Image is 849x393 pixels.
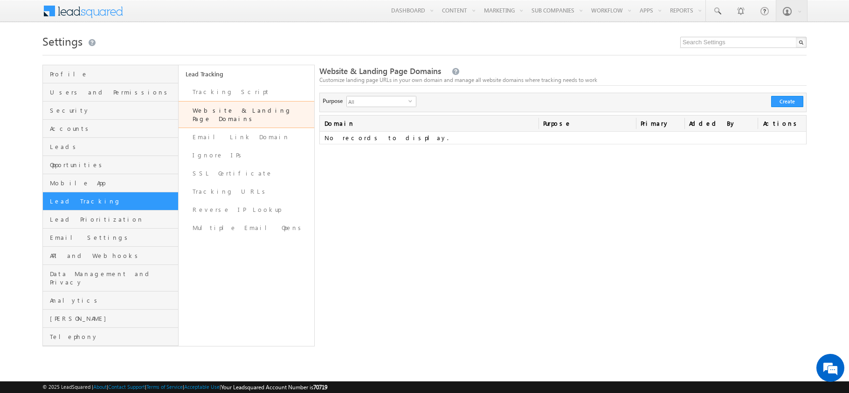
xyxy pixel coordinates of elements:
[43,120,178,138] a: Accounts
[179,164,314,183] a: SSL Certificate
[319,76,807,84] div: Customize landing page URLs in your own domain and manage all website domains where tracking need...
[93,384,107,390] a: About
[347,96,408,107] span: All
[50,197,176,205] span: Lead Tracking
[221,384,327,391] span: Your Leadsquared Account Number is
[771,96,803,107] button: Create
[108,384,145,390] a: Contact Support
[320,132,806,144] td: No records to display.
[42,383,327,392] span: © 2025 LeadSquared | | | | |
[684,115,758,131] span: Added By
[43,210,178,229] a: Lead Prioritization
[50,161,176,169] span: Opportunities
[319,66,441,76] span: Website & Landing Page Domains
[50,106,176,115] span: Security
[50,233,176,242] span: Email Settings
[50,124,176,133] span: Accounts
[179,65,314,83] a: Lead Tracking
[50,270,176,286] span: Data Management and Privacy
[146,384,183,390] a: Terms of Service
[179,146,314,164] a: Ignore IPs
[179,83,314,101] a: Tracking Script
[179,128,314,146] a: Email Link Domain
[320,115,539,131] span: Domain
[43,229,178,247] a: Email Settings
[179,201,314,219] a: Reverse IP Lookup
[43,174,178,192] a: Mobile App
[50,251,176,260] span: API and Webhooks
[43,328,178,346] a: Telephony
[43,247,178,265] a: API and Webhooks
[50,215,176,224] span: Lead Prioritization
[179,219,314,237] a: Multiple Email Opens
[758,115,806,131] span: Actions
[184,384,220,390] a: Acceptable Use
[50,179,176,187] span: Mobile App
[313,384,327,391] span: 70719
[43,65,178,83] a: Profile
[50,314,176,323] span: [PERSON_NAME]
[50,70,176,78] span: Profile
[636,115,684,131] span: Primary
[43,192,178,210] a: Lead Tracking
[43,156,178,174] a: Opportunities
[50,88,176,96] span: Users and Permissions
[680,37,807,48] input: Search Settings
[50,142,176,151] span: Leads
[50,332,176,341] span: Telephony
[43,291,178,310] a: Analytics
[538,115,636,131] span: Purpose
[408,99,416,103] span: select
[323,96,346,105] span: Purpose
[179,101,314,128] a: Website & Landing Page Domains
[43,265,178,291] a: Data Management and Privacy
[43,83,178,102] a: Users and Permissions
[43,102,178,120] a: Security
[43,310,178,328] a: [PERSON_NAME]
[43,138,178,156] a: Leads
[42,34,83,48] span: Settings
[179,183,314,201] a: Tracking URLs
[50,296,176,305] span: Analytics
